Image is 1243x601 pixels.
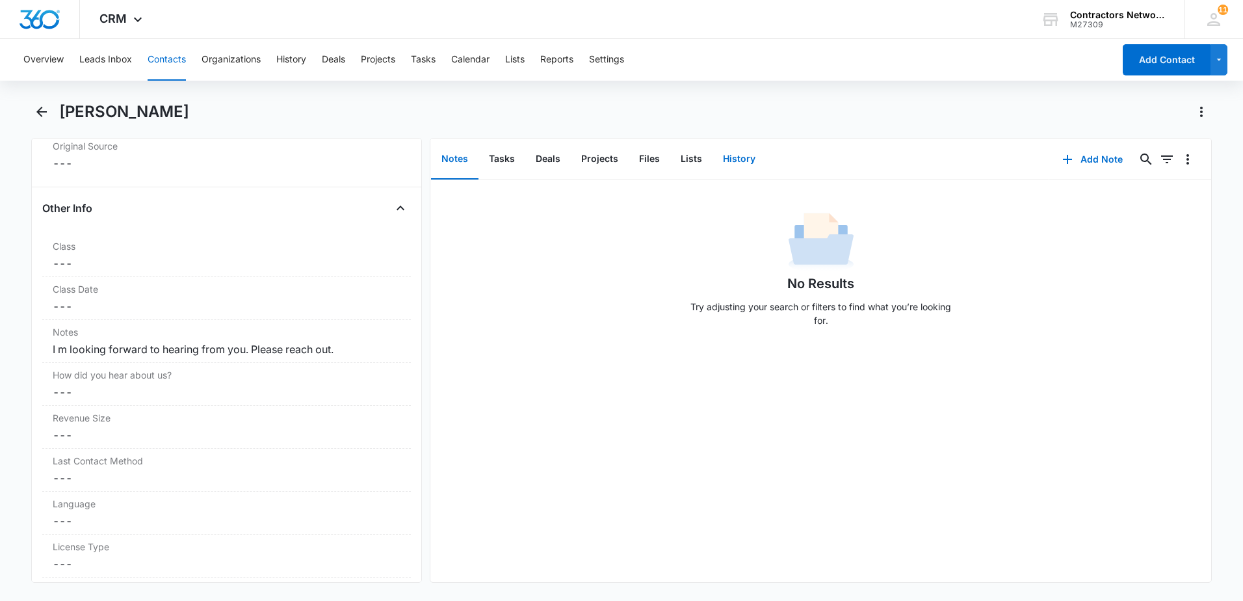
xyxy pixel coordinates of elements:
button: Lists [505,39,525,81]
button: Organizations [202,39,261,81]
div: License Type--- [42,535,411,578]
div: Class Date--- [42,277,411,320]
button: Projects [361,39,395,81]
button: Add Contact [1123,44,1210,75]
dd: --- [53,556,400,572]
div: I m looking forward to hearing from you. Please reach out. [53,341,400,357]
label: Class Date [53,282,400,296]
button: Overview [23,39,64,81]
button: Lists [670,139,713,180]
button: Leads Inbox [79,39,132,81]
button: Tasks [478,139,525,180]
h1: [PERSON_NAME] [59,102,189,122]
button: Contacts [148,39,186,81]
button: Overflow Menu [1177,149,1198,170]
label: Revenue Size [53,411,400,425]
label: Last Contact Method [53,454,400,468]
div: Language--- [42,492,411,535]
label: Language [53,497,400,511]
button: Deals [525,139,571,180]
button: Calendar [451,39,490,81]
button: Close [390,198,411,219]
label: How did you hear about us? [53,368,400,382]
div: Revenue Size--- [42,406,411,449]
dd: --- [53,513,400,529]
div: NotesI m looking forward to hearing from you. Please reach out. [42,320,411,363]
span: CRM [99,12,127,25]
button: Files [629,139,670,180]
button: Add Note [1049,144,1136,175]
label: Class [53,239,400,253]
button: Reports [540,39,573,81]
button: Filters [1157,149,1177,170]
span: 11 [1218,5,1228,15]
button: Actions [1191,101,1212,122]
dd: --- [53,155,400,171]
dd: --- [53,299,400,314]
button: Search... [1136,149,1157,170]
div: notifications count [1218,5,1228,15]
label: License Type [53,540,400,554]
img: No Data [789,209,854,274]
div: Last Contact Method--- [42,449,411,492]
dd: --- [53,470,400,486]
div: How did you hear about us?--- [42,363,411,406]
button: Tasks [411,39,436,81]
button: History [276,39,306,81]
dd: --- [53,427,400,443]
dd: --- [53,256,400,271]
h1: No Results [787,274,854,293]
p: Try adjusting your search or filters to find what you’re looking for. [685,300,958,327]
div: Original Source--- [42,134,411,176]
button: Back [31,101,51,122]
label: Original Source [53,139,400,153]
div: account name [1070,10,1165,20]
button: History [713,139,766,180]
h4: Other Info [42,200,92,216]
button: Settings [589,39,624,81]
dd: --- [53,384,400,400]
button: Notes [431,139,478,180]
button: Projects [571,139,629,180]
div: account id [1070,20,1165,29]
label: Notes [53,325,400,339]
button: Deals [322,39,345,81]
div: Class--- [42,234,411,277]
